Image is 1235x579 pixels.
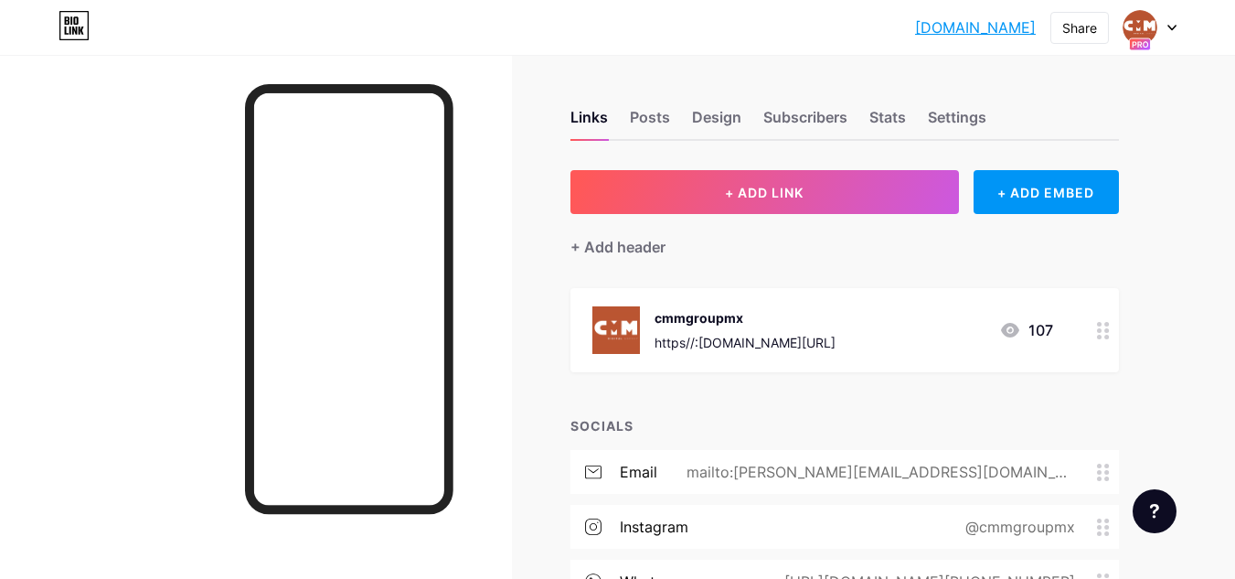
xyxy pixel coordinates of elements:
div: SOCIALS [570,416,1119,435]
a: [DOMAIN_NAME] [915,16,1036,38]
div: 107 [999,319,1053,341]
div: + Add header [570,236,665,258]
div: Stats [869,106,906,139]
div: + ADD EMBED [974,170,1119,214]
div: Design [692,106,741,139]
div: email [620,461,657,483]
img: cmmgroupmx [1123,10,1157,45]
div: Links [570,106,608,139]
div: mailto:[PERSON_NAME][EMAIL_ADDRESS][DOMAIN_NAME] [657,461,1097,483]
div: Settings [928,106,986,139]
div: Posts [630,106,670,139]
div: Subscribers [763,106,847,139]
img: cmmgroupmx [592,306,640,354]
div: instagram [620,516,688,538]
div: Share [1062,18,1097,38]
div: https//:[DOMAIN_NAME][URL] [655,333,836,352]
span: + ADD LINK [725,185,804,200]
button: + ADD LINK [570,170,959,214]
div: cmmgroupmx [655,308,836,327]
div: @cmmgroupmx [936,516,1097,538]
